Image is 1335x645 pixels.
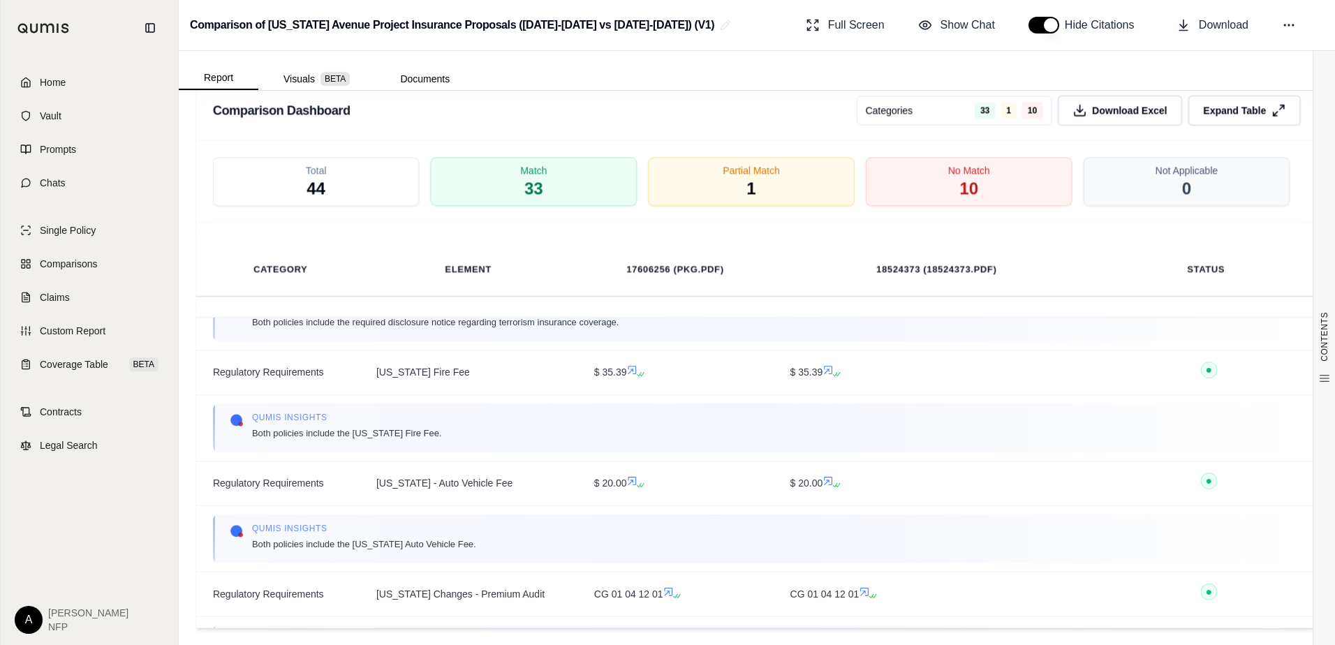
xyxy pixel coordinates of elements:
span: [US_STATE] Fire Fee [376,364,561,380]
h2: Comparison of [US_STATE] Avenue Project Insurance Proposals ([DATE]-[DATE] vs [DATE]-[DATE]) (V1) [190,13,714,38]
button: Expand Table [1188,95,1301,126]
span: CG 01 04 12 01 [594,586,757,602]
span: Qumis INSIGHTS [252,412,442,423]
span: ● [1205,586,1212,597]
span: Coverage Table [40,357,108,371]
span: 33 [975,102,995,119]
a: Home [9,67,170,98]
span: Full Screen [828,17,885,34]
span: Chats [40,176,66,190]
a: Prompts [9,134,170,165]
h3: Comparison Dashboard [213,98,351,123]
span: 1 [746,177,755,200]
span: NFP [48,620,128,634]
span: Download Excel [1092,103,1167,117]
span: Claims [40,290,70,304]
button: ● [1200,473,1217,494]
span: $ 35.39 [790,364,1083,380]
span: ● [1205,364,1212,376]
span: Single Policy [40,223,96,237]
span: Download [1199,17,1248,34]
span: CG 01 04 12 01 [790,586,1083,602]
button: Report [179,66,258,90]
a: Comparisons [9,249,170,279]
span: Regulatory Requirements [213,586,343,602]
a: Custom Report [9,316,170,346]
span: ● [1205,475,1212,487]
span: Regulatory Requirements [213,364,343,380]
a: Contracts [9,396,170,427]
span: Not Applicable [1156,163,1218,177]
span: Both policies include the required disclosure notice regarding terrorism insurance coverage. [252,315,619,329]
button: Download Excel [1057,95,1182,126]
span: Both policies include the [US_STATE] Auto Vehicle Fee. [252,536,476,551]
th: 17606256 (pkg.pdf) [610,254,740,285]
button: ● [1200,583,1217,605]
button: Categories33110 [857,96,1052,125]
img: Qumis [230,524,244,537]
span: Partial Match [723,163,780,177]
span: $ 20.00 [790,475,1083,491]
img: Qumis Logo [17,23,70,34]
span: Hide Citations [1065,17,1143,34]
th: Element [428,254,508,285]
th: Category [237,254,324,285]
span: 44 [307,177,325,200]
span: Categories [866,103,913,117]
a: Single Policy [9,215,170,246]
span: Vault [40,109,61,123]
span: [PERSON_NAME] [48,606,128,620]
span: Comparisons [40,257,97,271]
span: Qumis INSIGHTS [252,522,476,533]
span: Prompts [40,142,76,156]
th: Status [1170,254,1241,285]
div: A [15,606,43,634]
span: Home [40,75,66,89]
span: Both policies include the [US_STATE] Fire Fee. [252,426,442,440]
button: ● [1200,362,1217,383]
button: Download [1171,11,1254,39]
span: Show Chat [941,17,995,34]
button: Documents [375,68,475,90]
img: Qumis [230,413,244,427]
span: Custom Report [40,324,105,338]
span: [US_STATE] - Auto Vehicle Fee [376,475,561,491]
span: $ 20.00 [594,475,757,491]
span: Contracts [40,405,82,419]
span: Expand Table [1203,103,1266,117]
span: CONTENTS [1319,312,1330,362]
span: [US_STATE] Changes - Premium Audit [376,586,561,602]
th: 18524373 (18524373.pdf) [860,254,1013,285]
span: 33 [524,177,543,200]
a: Legal Search [9,430,170,461]
a: Claims [9,282,170,313]
span: 0 [1182,177,1191,200]
a: Coverage TableBETA [9,349,170,380]
span: Regulatory Requirements [213,475,343,491]
span: No Match [948,163,990,177]
span: Total [306,163,327,177]
a: Vault [9,101,170,131]
span: Match [520,163,547,177]
span: BETA [320,72,350,86]
button: Visuals [258,68,375,90]
span: 10 [959,177,978,200]
button: Collapse sidebar [139,17,161,39]
span: Legal Search [40,438,98,452]
span: 10 [1022,102,1042,119]
a: Chats [9,168,170,198]
span: BETA [129,357,158,371]
span: $ 35.39 [594,364,757,380]
button: Full Screen [800,11,890,39]
span: 1 [1001,102,1017,119]
button: Show Chat [913,11,1001,39]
